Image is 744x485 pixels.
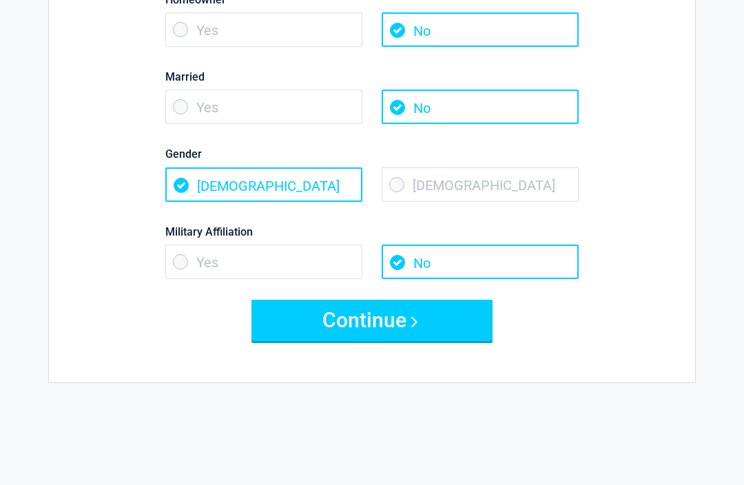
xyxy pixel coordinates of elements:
span: No [382,12,579,47]
span: [DEMOGRAPHIC_DATA] [165,167,362,202]
label: Military Affiliation [165,223,579,241]
label: Gender [165,145,579,163]
span: Yes [165,90,362,124]
span: Yes [165,12,362,47]
button: Continue [251,300,493,341]
span: No [382,245,579,279]
span: [DEMOGRAPHIC_DATA] [382,167,579,202]
span: No [382,90,579,124]
span: Yes [165,245,362,279]
label: Married [165,68,579,86]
